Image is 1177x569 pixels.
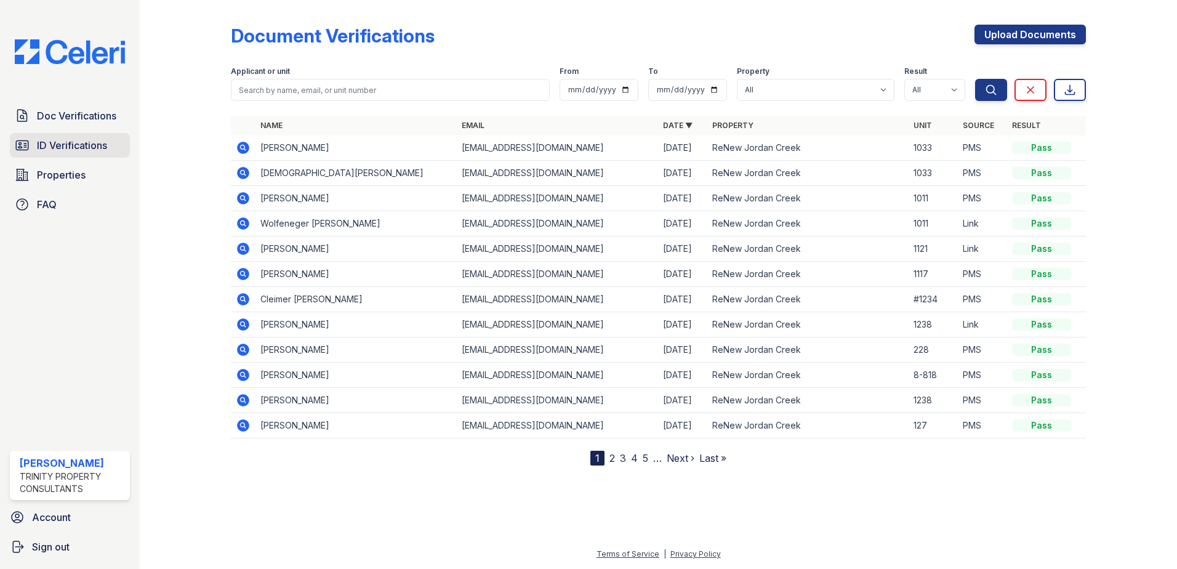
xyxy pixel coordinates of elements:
[958,337,1007,363] td: PMS
[5,535,135,559] a: Sign out
[255,211,457,236] td: Wolfeneger [PERSON_NAME]
[457,135,658,161] td: [EMAIL_ADDRESS][DOMAIN_NAME]
[457,161,658,186] td: [EMAIL_ADDRESS][DOMAIN_NAME]
[10,163,130,187] a: Properties
[904,67,927,76] label: Result
[958,388,1007,413] td: PMS
[10,103,130,128] a: Doc Verifications
[658,363,707,388] td: [DATE]
[707,363,909,388] td: ReNew Jordan Creek
[1012,419,1071,432] div: Pass
[707,337,909,363] td: ReNew Jordan Creek
[20,456,125,470] div: [PERSON_NAME]
[707,287,909,312] td: ReNew Jordan Creek
[5,505,135,530] a: Account
[958,413,1007,438] td: PMS
[457,337,658,363] td: [EMAIL_ADDRESS][DOMAIN_NAME]
[590,451,605,466] div: 1
[255,186,457,211] td: [PERSON_NAME]
[231,25,435,47] div: Document Verifications
[909,161,958,186] td: 1033
[457,287,658,312] td: [EMAIL_ADDRESS][DOMAIN_NAME]
[255,413,457,438] td: [PERSON_NAME]
[707,312,909,337] td: ReNew Jordan Creek
[462,121,484,130] a: Email
[707,262,909,287] td: ReNew Jordan Creek
[707,186,909,211] td: ReNew Jordan Creek
[909,186,958,211] td: 1011
[457,211,658,236] td: [EMAIL_ADDRESS][DOMAIN_NAME]
[667,452,694,464] a: Next ›
[1012,344,1071,356] div: Pass
[909,211,958,236] td: 1011
[658,413,707,438] td: [DATE]
[909,388,958,413] td: 1238
[737,67,769,76] label: Property
[457,236,658,262] td: [EMAIL_ADDRESS][DOMAIN_NAME]
[457,363,658,388] td: [EMAIL_ADDRESS][DOMAIN_NAME]
[658,236,707,262] td: [DATE]
[609,452,615,464] a: 2
[658,211,707,236] td: [DATE]
[909,363,958,388] td: 8-818
[255,236,457,262] td: [PERSON_NAME]
[658,337,707,363] td: [DATE]
[909,413,958,438] td: 127
[909,236,958,262] td: 1121
[255,363,457,388] td: [PERSON_NAME]
[1012,192,1071,204] div: Pass
[658,312,707,337] td: [DATE]
[457,413,658,438] td: [EMAIL_ADDRESS][DOMAIN_NAME]
[255,287,457,312] td: Cleimer [PERSON_NAME]
[707,236,909,262] td: ReNew Jordan Creek
[963,121,994,130] a: Source
[32,510,71,525] span: Account
[255,388,457,413] td: [PERSON_NAME]
[37,138,107,153] span: ID Verifications
[658,262,707,287] td: [DATE]
[958,287,1007,312] td: PMS
[958,312,1007,337] td: Link
[1012,369,1071,381] div: Pass
[1012,318,1071,331] div: Pass
[707,161,909,186] td: ReNew Jordan Creek
[909,312,958,337] td: 1238
[699,452,726,464] a: Last »
[560,67,579,76] label: From
[10,133,130,158] a: ID Verifications
[663,121,693,130] a: Date ▼
[958,363,1007,388] td: PMS
[707,211,909,236] td: ReNew Jordan Creek
[260,121,283,130] a: Name
[37,108,116,123] span: Doc Verifications
[37,167,86,182] span: Properties
[648,67,658,76] label: To
[457,262,658,287] td: [EMAIL_ADDRESS][DOMAIN_NAME]
[231,67,290,76] label: Applicant or unit
[958,211,1007,236] td: Link
[707,413,909,438] td: ReNew Jordan Creek
[664,549,666,559] div: |
[255,135,457,161] td: [PERSON_NAME]
[958,262,1007,287] td: PMS
[1012,217,1071,230] div: Pass
[707,135,909,161] td: ReNew Jordan Creek
[914,121,932,130] a: Unit
[32,539,70,554] span: Sign out
[658,287,707,312] td: [DATE]
[670,549,721,559] a: Privacy Policy
[20,470,125,495] div: Trinity Property Consultants
[958,236,1007,262] td: Link
[653,451,662,466] span: …
[1012,243,1071,255] div: Pass
[1012,394,1071,406] div: Pass
[457,388,658,413] td: [EMAIL_ADDRESS][DOMAIN_NAME]
[255,312,457,337] td: [PERSON_NAME]
[37,197,57,212] span: FAQ
[643,452,648,464] a: 5
[1012,293,1071,305] div: Pass
[658,388,707,413] td: [DATE]
[974,25,1086,44] a: Upload Documents
[255,337,457,363] td: [PERSON_NAME]
[958,186,1007,211] td: PMS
